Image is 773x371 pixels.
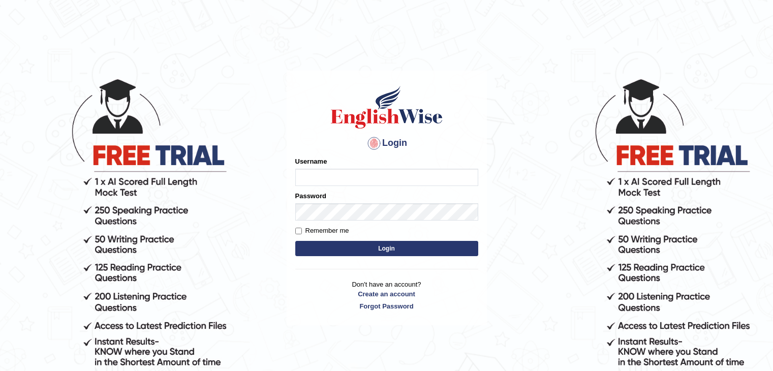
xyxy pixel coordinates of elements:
p: Don't have an account? [295,280,478,311]
label: Username [295,157,327,166]
label: Password [295,191,326,201]
label: Remember me [295,226,349,236]
h4: Login [295,135,478,151]
a: Forgot Password [295,301,478,311]
img: Logo of English Wise sign in for intelligent practice with AI [329,84,445,130]
input: Remember me [295,228,302,234]
a: Create an account [295,289,478,299]
button: Login [295,241,478,256]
